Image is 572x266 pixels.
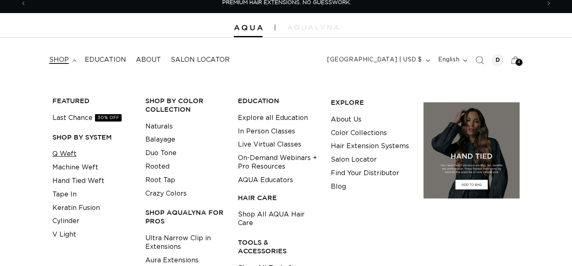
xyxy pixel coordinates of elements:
[52,188,77,201] a: Tape In
[470,51,488,69] summary: Search
[80,51,131,69] a: Education
[238,174,293,187] a: AQUA Educators
[327,56,422,64] span: [GEOGRAPHIC_DATA] | USD $
[331,140,409,153] a: Hair Extension Systems
[322,52,433,68] button: [GEOGRAPHIC_DATA] | USD $
[238,111,308,125] a: Explore all Education
[145,208,226,225] h3: Shop AquaLyna for Pros
[52,147,77,161] a: Q Weft
[238,151,318,174] a: On-Demand Webinars + Pro Resources
[166,51,235,69] a: Salon Locator
[145,133,175,147] a: Balayage
[331,126,387,140] a: Color Collections
[44,51,80,69] summary: shop
[145,160,170,174] a: Rooted
[433,52,470,68] button: English
[145,232,226,254] a: Ultra Narrow Clip in Extensions
[52,111,122,125] a: Last Chance30% OFF
[238,97,318,105] h3: EDUCATION
[52,97,133,105] h3: FEATURED
[331,180,346,194] a: Blog
[238,194,318,202] h3: HAIR CARE
[331,153,377,167] a: Salon Locator
[331,113,362,126] a: About Us
[238,208,318,230] a: Shop All AQUA Hair Care
[52,201,100,215] a: Keratin Fusion
[438,56,459,64] span: English
[52,133,133,142] h3: SHOP BY SYSTEM
[238,138,301,151] a: Live Virtual Classes
[145,97,226,114] h3: Shop by Color Collection
[171,56,230,64] span: Salon Locator
[145,147,176,160] a: Duo Tone
[52,174,104,188] a: Hand Tied Weft
[331,98,411,107] h3: EXPLORE
[136,56,161,64] span: About
[145,187,187,201] a: Crazy Colors
[145,174,175,187] a: Root Tap
[85,56,126,64] span: Education
[145,120,173,133] a: Naturals
[52,228,76,241] a: V Light
[49,56,69,64] span: shop
[234,25,262,31] img: Aqua Hair Extensions
[331,167,399,180] a: Find Your Distributor
[95,114,122,122] span: 30% OFF
[131,51,166,69] a: About
[287,25,339,30] img: aqualyna.com
[518,59,520,66] span: 4
[52,161,98,174] a: Machine Weft
[52,214,79,228] a: Cylinder
[238,125,295,138] a: In Person Classes
[238,238,318,255] h3: TOOLS & ACCESSORIES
